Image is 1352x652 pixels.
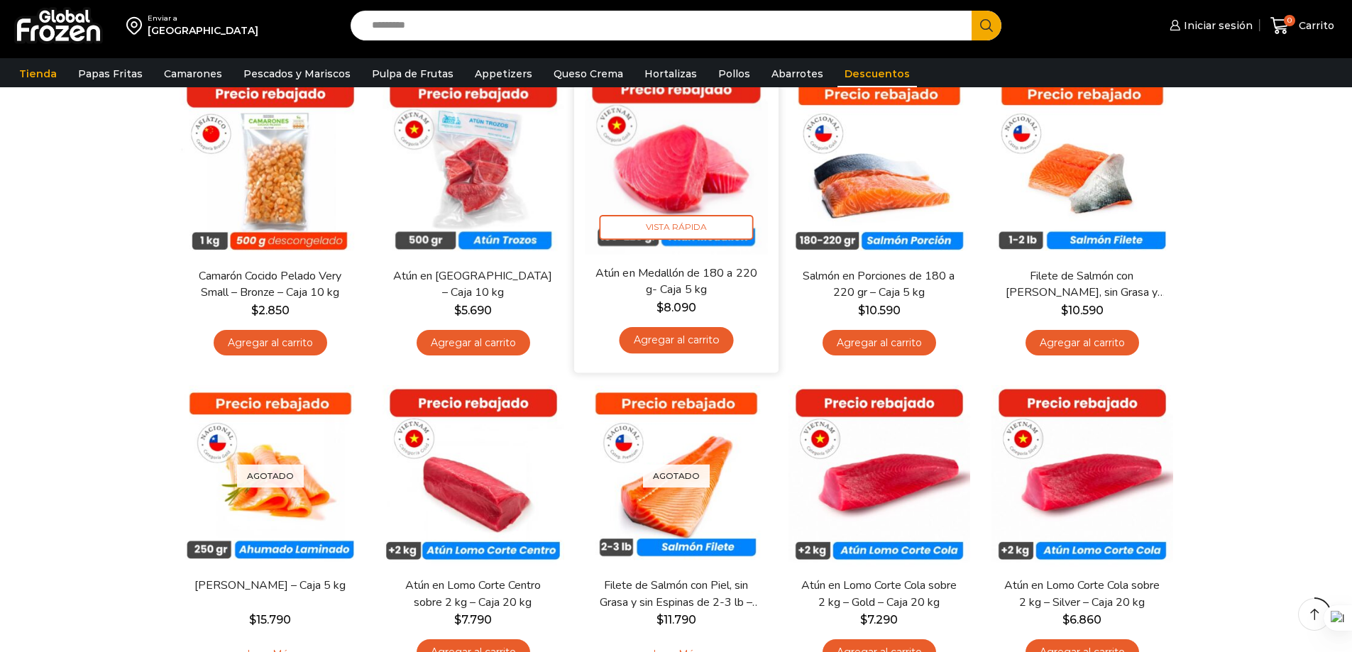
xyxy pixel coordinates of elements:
bdi: 6.860 [1062,613,1101,626]
a: Agregar al carrito: “Camarón Cocido Pelado Very Small - Bronze - Caja 10 kg” [214,330,327,356]
span: $ [249,613,256,626]
bdi: 7.790 [454,613,492,626]
bdi: 5.690 [454,304,492,317]
span: 0 [1284,15,1295,26]
span: $ [454,304,461,317]
a: Pollos [711,60,757,87]
a: Camarones [157,60,229,87]
a: Agregar al carrito: “Salmón en Porciones de 180 a 220 gr - Caja 5 kg” [823,330,936,356]
bdi: 15.790 [249,613,291,626]
a: Salmón en Porciones de 180 a 220 gr – Caja 5 kg [797,268,960,301]
button: Search button [972,11,1001,40]
span: Iniciar sesión [1180,18,1253,33]
a: Hortalizas [637,60,704,87]
a: Agregar al carrito: “Atún en Trozos - Caja 10 kg” [417,330,530,356]
span: $ [1062,613,1070,626]
bdi: 2.850 [251,304,290,317]
p: Agotado [643,465,710,488]
bdi: 7.290 [860,613,898,626]
a: Abarrotes [764,60,830,87]
a: Papas Fritas [71,60,150,87]
bdi: 11.790 [656,613,696,626]
bdi: 10.590 [858,304,901,317]
img: address-field-icon.svg [126,13,148,38]
a: Pescados y Mariscos [236,60,358,87]
a: Queso Crema [546,60,630,87]
span: Vista Rápida [599,215,753,240]
a: Appetizers [468,60,539,87]
span: $ [656,613,664,626]
a: 0 Carrito [1267,9,1338,43]
a: Pulpa de Frutas [365,60,461,87]
span: $ [860,613,867,626]
div: [GEOGRAPHIC_DATA] [148,23,258,38]
a: Filete de Salmón con [PERSON_NAME], sin Grasa y sin Espinas 1-2 lb – Caja 10 Kg [1000,268,1163,301]
bdi: 8.090 [656,300,696,314]
span: $ [251,304,258,317]
a: [PERSON_NAME] – Caja 5 kg [188,578,351,594]
a: Agregar al carrito: “Atún en Medallón de 180 a 220 g- Caja 5 kg” [619,327,733,353]
p: Agotado [237,465,304,488]
span: $ [454,613,461,626]
a: Atún en Medallón de 180 a 220 g- Caja 5 kg [593,265,758,298]
a: Atún en Lomo Corte Cola sobre 2 kg – Gold – Caja 20 kg [797,578,960,610]
bdi: 10.590 [1061,304,1104,317]
a: Agregar al carrito: “Filete de Salmón con Piel, sin Grasa y sin Espinas 1-2 lb – Caja 10 Kg” [1026,330,1139,356]
a: Camarón Cocido Pelado Very Small – Bronze – Caja 10 kg [188,268,351,301]
a: Filete de Salmón con Piel, sin Grasa y sin Espinas de 2-3 lb – Premium – Caja 10 kg [594,578,757,610]
a: Atún en Lomo Corte Centro sobre 2 kg – Caja 20 kg [391,578,554,610]
a: Atún en Lomo Corte Cola sobre 2 kg – Silver – Caja 20 kg [1000,578,1163,610]
span: $ [1061,304,1068,317]
span: $ [858,304,865,317]
span: $ [656,300,663,314]
a: Atún en [GEOGRAPHIC_DATA] – Caja 10 kg [391,268,554,301]
span: Carrito [1295,18,1334,33]
a: Iniciar sesión [1166,11,1253,40]
a: Descuentos [837,60,917,87]
a: Tienda [12,60,64,87]
div: Enviar a [148,13,258,23]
